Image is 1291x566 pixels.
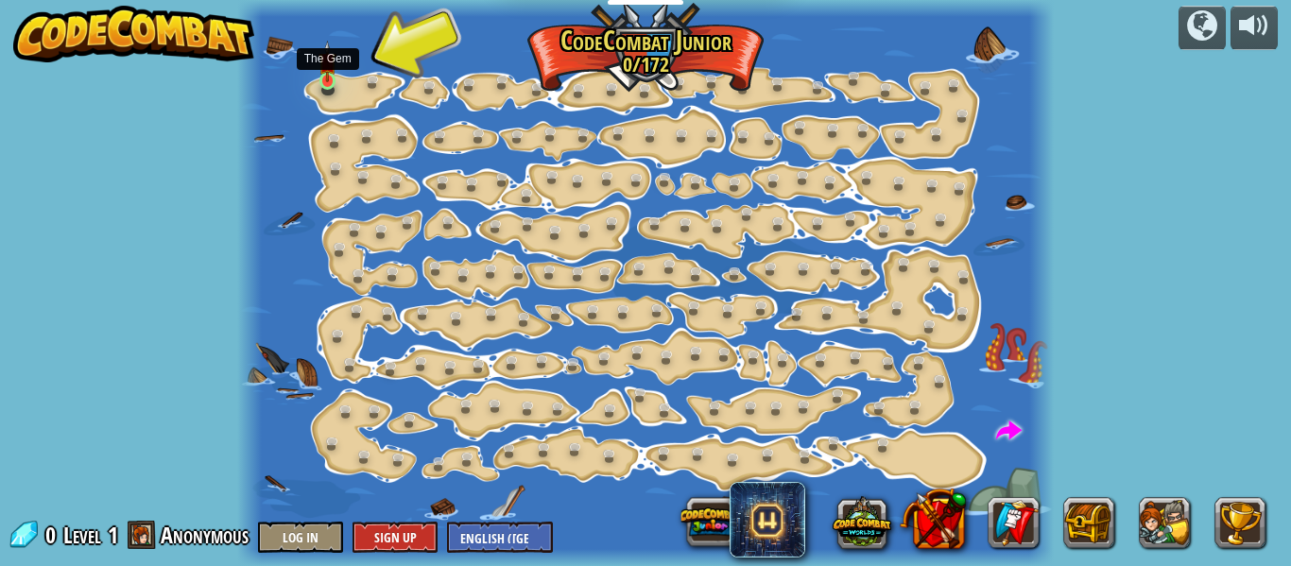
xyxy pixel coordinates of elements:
[63,520,101,551] span: Level
[353,522,438,553] button: Sign Up
[45,520,61,550] span: 0
[108,520,118,550] span: 1
[258,522,343,553] button: Log In
[161,520,249,550] span: Anonymous
[318,41,336,82] img: level-banner-unstarted.png
[13,6,255,62] img: CodeCombat - Learn how to code by playing a game
[1231,6,1278,50] button: Adjust volume
[1179,6,1226,50] button: Campaigns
